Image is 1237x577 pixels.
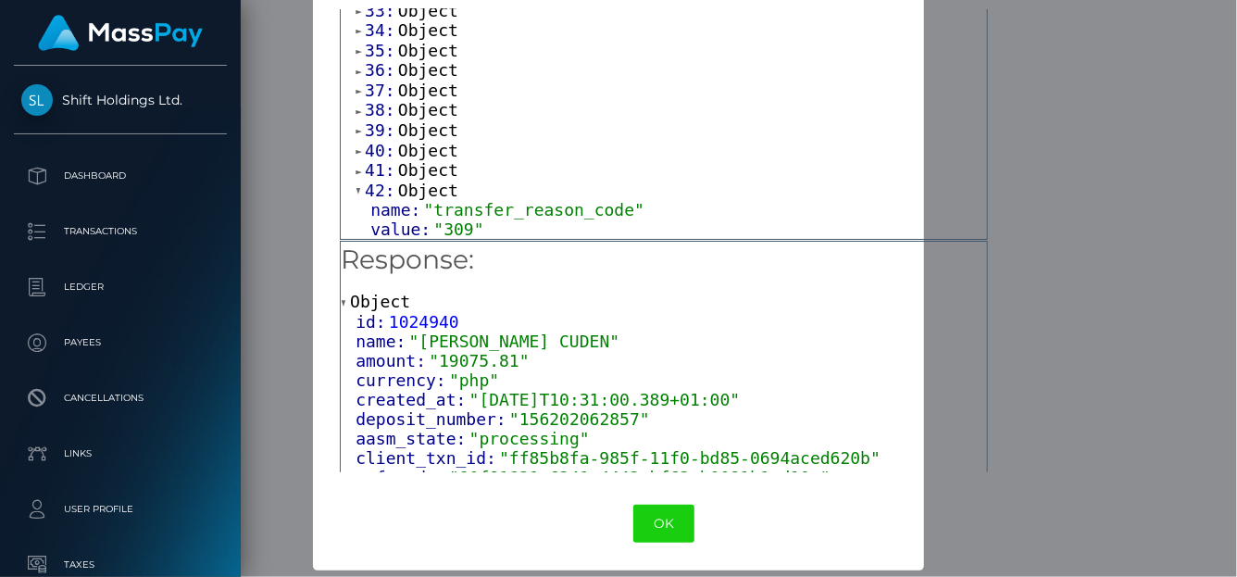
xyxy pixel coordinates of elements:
span: "processing" [469,429,590,448]
span: Object [398,160,458,180]
h5: Response: [341,242,987,279]
span: currency: [356,370,449,390]
span: id: [356,312,389,332]
span: value: [370,220,433,239]
p: Ledger [21,273,219,301]
span: created_at: [356,390,469,409]
span: 42: [365,181,398,200]
span: Object [398,141,458,160]
p: Payees [21,329,219,357]
p: User Profile [21,495,219,523]
img: MassPay Logo [38,15,203,51]
span: 1024940 [389,312,459,332]
span: 35: [365,41,398,60]
span: Object [398,1,458,20]
span: "156202062857" [509,409,650,429]
span: aasm_state: [356,429,469,448]
span: "php" [449,370,499,390]
span: name: [370,200,423,220]
span: "19075.81" [429,351,529,370]
span: Object [398,100,458,119]
span: Object [398,20,458,40]
span: "80f81831-6341-4443-bf63-b0081b1ed10e" [449,468,831,487]
span: Object [398,41,458,60]
span: 39: [365,120,398,140]
p: Links [21,440,219,468]
p: Cancellations [21,384,219,412]
span: Object [398,181,458,200]
span: amount: [356,351,429,370]
span: 33: [365,1,398,20]
p: Transactions [21,218,219,245]
span: "ff85b8fa-985f-11f0-bd85-0694aced620b" [499,448,881,468]
span: 41: [365,160,398,180]
img: Shift Holdings Ltd. [21,84,53,116]
span: "[PERSON_NAME] CUDEN" [409,332,620,351]
span: 40: [365,141,398,160]
span: "transfer_reason_code" [424,200,644,220]
button: OK [633,505,694,543]
span: 36: [365,60,398,80]
span: Shift Holdings Ltd. [14,92,227,108]
span: name: [356,332,408,351]
span: 34: [365,20,398,40]
span: client_txn_id: [356,448,499,468]
span: Object [350,292,410,311]
p: Dashboard [21,162,219,190]
span: deposit_number: [356,409,509,429]
span: 37: [365,81,398,100]
span: 38: [365,100,398,119]
span: ref_code: [356,468,449,487]
span: Object [398,81,458,100]
span: Object [398,120,458,140]
span: "[DATE]T10:31:00.389+01:00" [469,390,741,409]
span: "309" [433,220,483,239]
span: Object [398,60,458,80]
